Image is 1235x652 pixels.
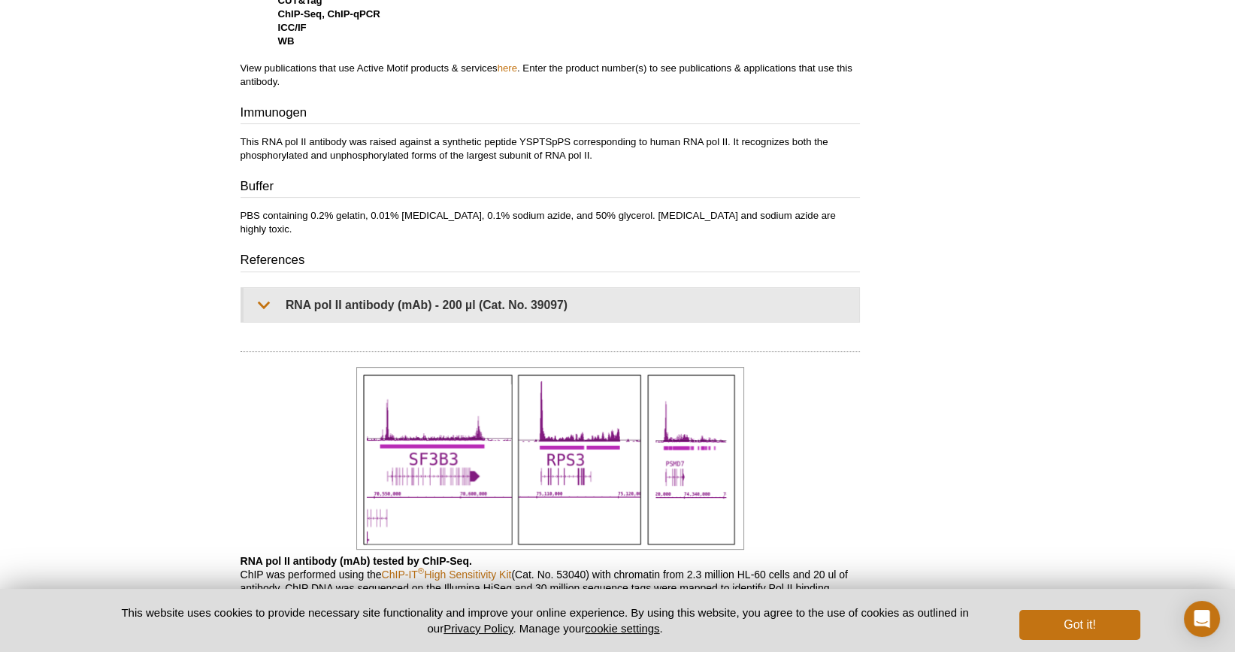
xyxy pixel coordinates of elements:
[241,177,860,199] h3: Buffer
[278,8,380,20] strong: ChIP-Seq, ChIP-qPCR
[241,555,472,567] b: RNA pol II antibody (mAb) tested by ChIP-Seq.
[1019,610,1140,640] button: Got it!
[278,22,307,33] strong: ICC/IF
[241,251,860,272] h3: References
[241,209,860,236] p: PBS containing 0.2% gelatin, 0.01% [MEDICAL_DATA], 0.1% sodium azide, and 50% glycerol. [MEDICAL_...
[278,35,295,47] strong: WB
[241,104,860,125] h3: Immunogen
[585,622,659,635] button: cookie settings
[418,566,425,575] sup: ®
[1184,601,1220,637] div: Open Intercom Messenger
[382,569,512,581] a: ChIP-IT®High Sensitivity Kit
[241,554,860,622] p: ChIP was performed using the (Cat. No. 53040) with chromatin from 2.3 million HL-60 cells and 20 ...
[244,288,859,322] summary: RNA pol II antibody (mAb) - 200 µl (Cat. No. 39097)
[241,135,860,162] p: This RNA pol II antibody was raised against a synthetic peptide YSPTSpPS corresponding to human R...
[356,367,744,550] img: RNA pol II antibody (mAb) tested by ChIP-Seq.
[95,605,995,636] p: This website uses cookies to provide necessary site functionality and improve your online experie...
[498,62,517,74] a: here
[443,622,513,635] a: Privacy Policy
